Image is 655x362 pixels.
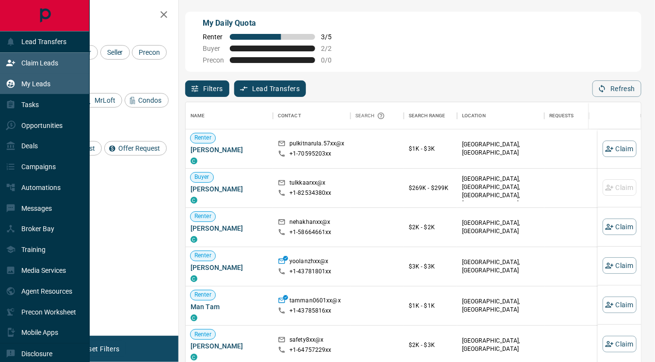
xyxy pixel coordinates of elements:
[191,354,197,361] div: condos.ca
[104,48,127,56] span: Seller
[191,173,213,181] span: Buyer
[321,56,342,64] span: 0 / 0
[203,17,342,29] p: My Daily Quota
[191,302,268,312] span: Man Tam
[203,45,224,52] span: Buyer
[191,275,197,282] div: condos.ca
[409,341,452,349] p: $2K - $3K
[191,223,268,233] span: [PERSON_NAME]
[603,141,637,157] button: Claim
[185,80,229,97] button: Filters
[462,102,486,129] div: Location
[289,297,341,307] p: tamman0601xx@x
[462,258,540,275] p: [GEOGRAPHIC_DATA], [GEOGRAPHIC_DATA]
[191,291,215,299] span: Renter
[91,96,119,104] span: MrLoft
[289,189,332,197] p: +1- 82534380xx
[355,102,387,129] div: Search
[289,336,323,346] p: safety8xx@x
[191,315,197,321] div: condos.ca
[289,268,332,276] p: +1- 43781801xx
[289,218,331,228] p: nehakhanxx@x
[191,134,215,142] span: Renter
[273,102,351,129] div: Contact
[100,45,130,60] div: Seller
[74,341,126,357] button: Reset Filters
[135,96,165,104] span: Condos
[289,150,332,158] p: +1- 70595203xx
[321,45,342,52] span: 2 / 2
[409,223,452,232] p: $2K - $2K
[457,102,544,129] div: Location
[191,252,215,260] span: Renter
[191,341,268,351] span: [PERSON_NAME]
[544,102,632,129] div: Requests
[603,257,637,274] button: Claim
[203,33,224,41] span: Renter
[115,144,163,152] span: Offer Request
[289,346,332,354] p: +1- 64757229xx
[132,45,167,60] div: Precon
[191,197,197,204] div: condos.ca
[278,102,301,129] div: Contact
[321,33,342,41] span: 3 / 5
[191,157,197,164] div: condos.ca
[104,141,167,156] div: Offer Request
[409,262,452,271] p: $3K - $3K
[462,298,540,314] p: [GEOGRAPHIC_DATA], [GEOGRAPHIC_DATA]
[191,184,268,194] span: [PERSON_NAME]
[186,102,273,129] div: Name
[289,179,326,189] p: tulkkaarxx@x
[603,336,637,352] button: Claim
[234,80,306,97] button: Lead Transfers
[462,219,540,236] p: [GEOGRAPHIC_DATA], [GEOGRAPHIC_DATA]
[191,212,215,220] span: Renter
[549,102,574,129] div: Requests
[289,307,332,315] p: +1- 43785816xx
[135,48,163,56] span: Precon
[603,219,637,235] button: Claim
[191,236,197,243] div: condos.ca
[203,56,224,64] span: Precon
[191,145,268,155] span: [PERSON_NAME]
[191,263,268,272] span: [PERSON_NAME]
[80,93,122,108] div: MrLoft
[409,102,446,129] div: Search Range
[462,141,540,157] p: [GEOGRAPHIC_DATA], [GEOGRAPHIC_DATA]
[404,102,457,129] div: Search Range
[409,184,452,192] p: $269K - $299K
[409,144,452,153] p: $1K - $3K
[31,10,169,21] h2: Filters
[409,301,452,310] p: $1K - $1K
[289,257,329,268] p: yoolanzhxx@x
[603,297,637,313] button: Claim
[462,337,540,353] p: [GEOGRAPHIC_DATA], [GEOGRAPHIC_DATA]
[592,80,641,97] button: Refresh
[289,228,332,236] p: +1- 58664661xx
[191,102,205,129] div: Name
[462,175,540,208] p: Midtown | Central
[191,331,215,339] span: Renter
[125,93,169,108] div: Condos
[289,140,344,150] p: pulkitnarula.57xx@x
